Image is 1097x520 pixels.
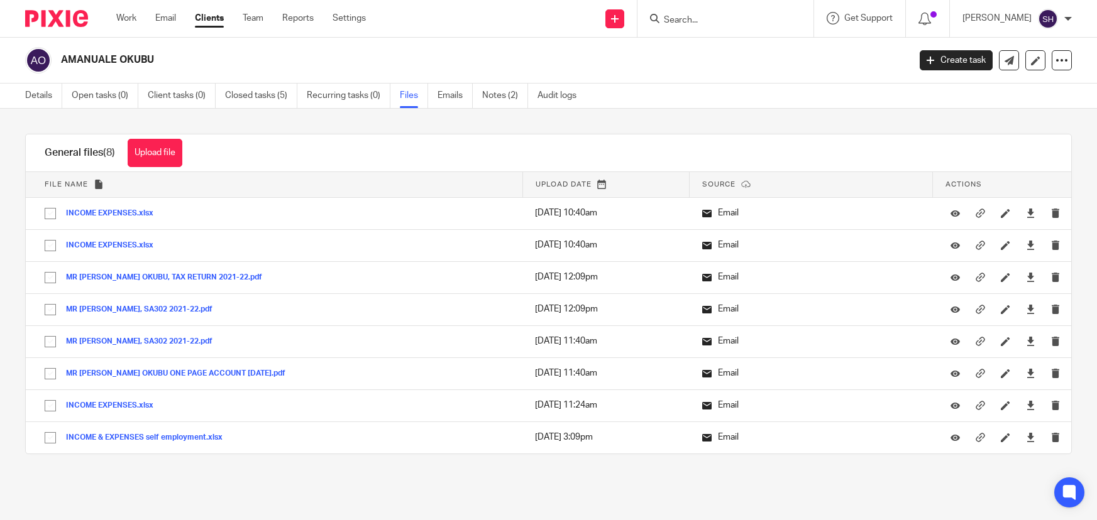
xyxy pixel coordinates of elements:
p: Email [702,271,920,283]
a: Email [155,12,176,24]
input: Select [38,394,62,418]
a: Download [1026,271,1035,283]
p: [DATE] 10:40am [535,239,676,251]
button: INCOME EXPENSES.xlsx [66,209,163,218]
span: (8) [103,148,115,158]
button: INCOME EXPENSES.xlsx [66,401,163,410]
button: MR [PERSON_NAME], SA302 2021-22.pdf [66,305,222,314]
a: Client tasks (0) [148,84,216,108]
p: [DATE] 12:09pm [535,303,676,315]
a: Closed tasks (5) [225,84,297,108]
span: Get Support [844,14,893,23]
a: Emails [438,84,473,108]
span: Upload date [536,181,592,188]
p: Email [702,207,920,219]
button: INCOME & EXPENSES self employment.xlsx [66,433,232,442]
input: Select [38,234,62,257]
p: [DATE] 3:09pm [535,431,676,443]
input: Search [663,15,776,26]
a: Create task [920,50,993,70]
input: Select [38,298,62,322]
h2: AMANUALE OKUBU [61,53,733,67]
a: Download [1026,431,1035,443]
button: MR [PERSON_NAME] OKUBU, TAX RETURN 2021-22.pdf [66,273,272,282]
a: Download [1026,399,1035,411]
img: Pixie [25,10,88,27]
a: Download [1026,207,1035,219]
a: Open tasks (0) [72,84,138,108]
a: Work [116,12,136,24]
img: svg%3E [1038,9,1058,29]
span: Source [702,181,736,188]
input: Select [38,426,62,450]
span: File name [45,181,88,188]
button: MR [PERSON_NAME], SA302 2021-22.pdf [66,337,222,346]
button: INCOME EXPENSES.xlsx [66,241,163,250]
p: Email [702,399,920,411]
span: Actions [945,181,982,188]
p: [DATE] 11:40am [535,367,676,379]
a: Files [400,84,428,108]
h1: General files [45,146,115,160]
a: Details [25,84,62,108]
input: Select [38,266,62,290]
button: Upload file [128,139,182,167]
a: Notes (2) [482,84,528,108]
input: Select [38,202,62,225]
p: [PERSON_NAME] [962,12,1032,24]
p: [DATE] 10:40am [535,207,676,219]
input: Select [38,362,62,386]
p: Email [702,303,920,315]
a: Team [243,12,263,24]
p: [DATE] 11:40am [535,335,676,347]
p: Email [702,431,920,443]
a: Download [1026,367,1035,379]
a: Settings [333,12,366,24]
a: Audit logs [537,84,586,108]
p: Email [702,239,920,251]
button: MR [PERSON_NAME] OKUBU ONE PAGE ACCOUNT [DATE].pdf [66,369,295,378]
p: Email [702,367,920,379]
a: Reports [282,12,314,24]
a: Download [1026,239,1035,251]
a: Clients [195,12,224,24]
p: [DATE] 12:09pm [535,271,676,283]
a: Download [1026,303,1035,315]
p: [DATE] 11:24am [535,399,676,411]
img: svg%3E [25,47,52,73]
a: Recurring tasks (0) [307,84,390,108]
p: Email [702,335,920,347]
a: Download [1026,335,1035,347]
input: Select [38,330,62,354]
